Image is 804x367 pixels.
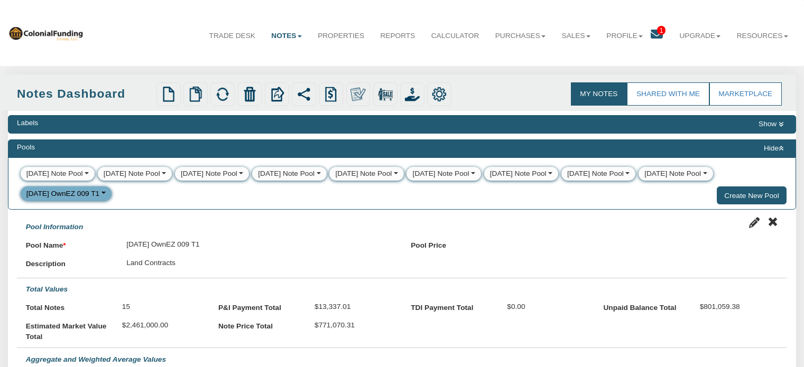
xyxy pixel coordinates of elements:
img: purchase_offer.png [405,87,420,101]
div: [DATE] Note Pool [335,168,392,179]
img: refresh.png [215,87,230,101]
a: Properties [310,23,372,49]
label: TDI Payment Total [411,297,498,313]
div: Pool Information [17,216,92,235]
div: [DATE] Note Pool [567,168,624,179]
img: share.svg [297,87,311,101]
label: Description [26,253,118,269]
div: [DATE] Note Pool [413,168,469,179]
button: Show [755,118,787,130]
button: Create New Pool [717,186,787,204]
img: copy.png [188,87,203,101]
img: export.svg [270,87,284,101]
div: [DATE] Note Pool [490,168,547,179]
img: settings.png [432,87,447,101]
img: for_sale.png [378,87,393,101]
a: Profile [598,23,651,49]
div: $2,461,000.00 [113,316,200,334]
div: [DATE] OwnEZ 009 T1 [26,189,100,199]
div: Total Values [17,278,787,297]
a: Purchases [487,23,554,49]
img: make_own.png [350,87,365,101]
div: [DATE] OwnEZ 009 T1 [117,235,393,253]
a: Upgrade [671,23,728,49]
img: 569736 [8,25,84,41]
label: Note Price Total [218,316,306,332]
img: trash.png [242,87,257,101]
label: Estimated Market Value Total [26,316,113,342]
div: Labels [17,118,38,128]
label: Total Notes [26,297,113,313]
a: Calculator [423,23,487,49]
div: Pools [17,142,35,153]
a: Notes [263,23,310,49]
div: 15 [113,297,200,316]
div: $0.00 [498,297,586,316]
label: Unpaid Balance Total [603,297,690,313]
label: Pool Name [26,235,118,251]
div: $13,337.01 [306,297,393,316]
div: [DATE] Note Pool [104,168,160,179]
label: P&I Payment Total [218,297,306,313]
a: Reports [372,23,423,49]
button: Hide [760,142,787,155]
div: $801,059.38 [691,297,778,316]
img: new.png [161,87,176,101]
div: Aggregate and Weighted Average Values [17,348,787,367]
div: [DATE] Note Pool [258,168,315,179]
span: 1 [657,26,666,35]
div: Land Contracts [117,253,393,272]
a: 1 [651,23,671,50]
img: history.png [324,87,338,101]
div: $771,070.31 [306,316,393,334]
div: Notes Dashboard [17,85,153,102]
label: Pool Price [411,235,498,251]
div: [DATE] Note Pool [26,168,83,179]
div: [DATE] Note Pool [644,168,701,179]
div: [DATE] Note Pool [181,168,237,179]
a: Resources [729,23,796,49]
a: Sales [553,23,598,49]
a: Trade Desk [201,23,263,49]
